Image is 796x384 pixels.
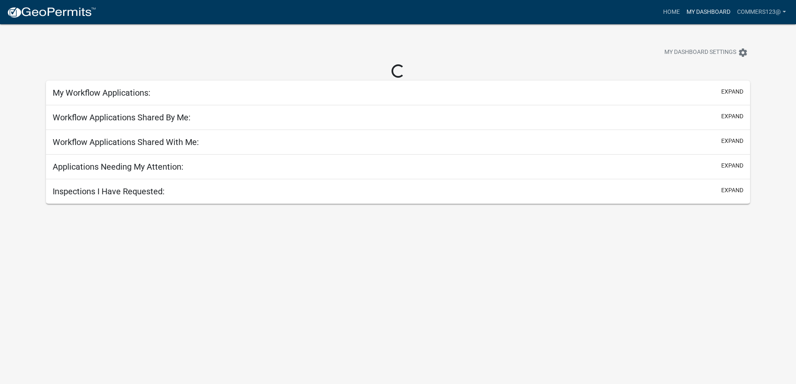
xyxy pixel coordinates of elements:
a: Commers123@ [734,4,789,20]
button: expand [721,112,743,121]
button: expand [721,186,743,195]
i: settings [738,48,748,58]
button: My Dashboard Settingssettings [658,44,755,61]
h5: Workflow Applications Shared By Me: [53,112,191,122]
h5: Workflow Applications Shared With Me: [53,137,199,147]
a: Home [660,4,683,20]
span: My Dashboard Settings [664,48,736,58]
h5: Applications Needing My Attention: [53,162,183,172]
a: My Dashboard [683,4,734,20]
h5: My Workflow Applications: [53,88,150,98]
button: expand [721,137,743,145]
button: expand [721,161,743,170]
h5: Inspections I Have Requested: [53,186,165,196]
button: expand [721,87,743,96]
